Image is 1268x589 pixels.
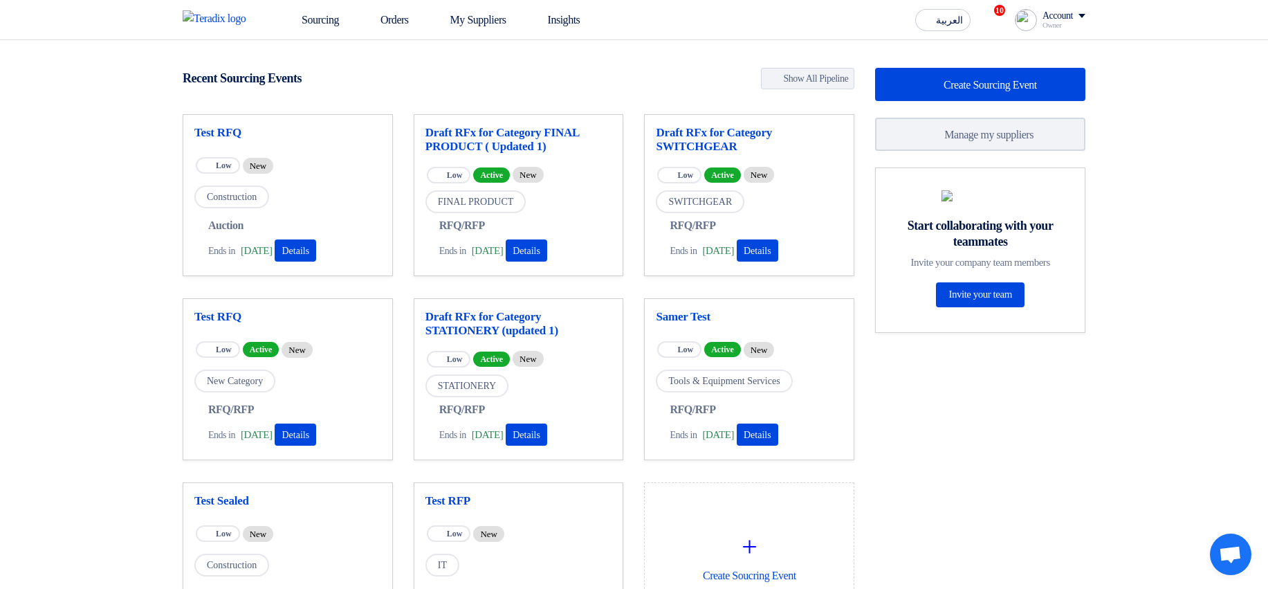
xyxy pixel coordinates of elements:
span: Tools & Equipment Services [656,370,792,392]
button: Details [275,239,316,262]
a: Draft RFx for Category STATIONERY (updated 1) [425,310,612,338]
a: Sourcing [271,5,350,35]
a: Test RFQ [194,126,381,140]
span: Active [243,342,279,357]
div: New [243,526,274,542]
span: Low [216,161,232,170]
a: Manage my suppliers [875,118,1085,151]
span: RFQ/RFP [670,217,715,234]
span: [DATE] [703,427,734,443]
span: IT [425,554,459,577]
span: Low [216,529,232,538]
button: العربية [915,9,971,31]
div: Invite your company team members [892,256,1068,269]
span: FINAL PRODUCT [425,190,526,213]
img: profile_test.png [1015,9,1037,31]
span: Ends in [208,244,235,258]
div: New [513,167,544,183]
span: Low [677,345,693,354]
span: New Category [194,370,275,392]
div: Start collaborating with your teammates [892,218,1068,249]
div: + [656,526,843,568]
span: Ends in [208,428,235,442]
span: RFQ/RFP [670,401,715,418]
span: 10 [994,5,1005,16]
span: RFQ/RFP [208,401,254,418]
span: [DATE] [472,243,503,259]
button: Details [506,239,547,262]
span: Active [473,167,510,183]
a: Draft RFx for Category SWITCHGEAR [656,126,843,154]
span: Auction [208,217,244,234]
span: Ends in [439,428,466,442]
div: Open chat [1210,534,1251,575]
span: SWITCHGEAR [656,190,744,213]
a: Samer Test [656,310,843,324]
span: Low [447,170,463,180]
a: Orders [350,5,420,35]
button: Details [737,424,778,446]
span: Active [704,167,741,183]
button: Details [275,424,316,446]
a: Insights [517,5,591,35]
span: Low [447,354,463,364]
span: Ends in [439,244,466,258]
span: RFQ/RFP [439,217,485,234]
a: Test RFP [425,494,612,508]
span: [DATE] [241,243,272,259]
span: [DATE] [472,427,503,443]
span: Low [216,345,232,354]
div: New [513,351,544,367]
span: Create Sourcing Event [944,79,1037,91]
div: Account [1042,10,1073,22]
button: Details [506,424,547,446]
div: New [243,158,274,174]
a: Show All Pipeline [761,68,855,89]
a: My Suppliers [420,5,517,35]
span: RFQ/RFP [439,401,485,418]
div: New [473,526,504,542]
a: Test RFQ [194,310,381,324]
div: New [744,342,775,358]
a: Invite your team [936,282,1024,307]
span: Construction [194,185,269,208]
span: [DATE] [241,427,272,443]
span: STATIONERY [425,374,508,397]
span: [DATE] [703,243,734,259]
span: Low [447,529,463,538]
a: Test Sealed [194,494,381,508]
span: Ends in [670,244,697,258]
span: العربية [936,16,963,26]
div: New [282,342,313,358]
span: Construction [194,554,269,577]
div: Owner [1042,21,1085,29]
img: invite_your_team.svg [941,190,1019,201]
h4: Recent Sourcing Events [183,71,302,86]
span: Active [473,352,510,367]
span: Ends in [670,428,697,442]
a: Draft RFx for Category FINAL PRODUCT ( Updated 1) [425,126,612,154]
span: Active [704,342,741,357]
button: Details [737,239,778,262]
img: Teradix logo [183,10,255,27]
div: New [744,167,775,183]
span: Low [677,170,693,180]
